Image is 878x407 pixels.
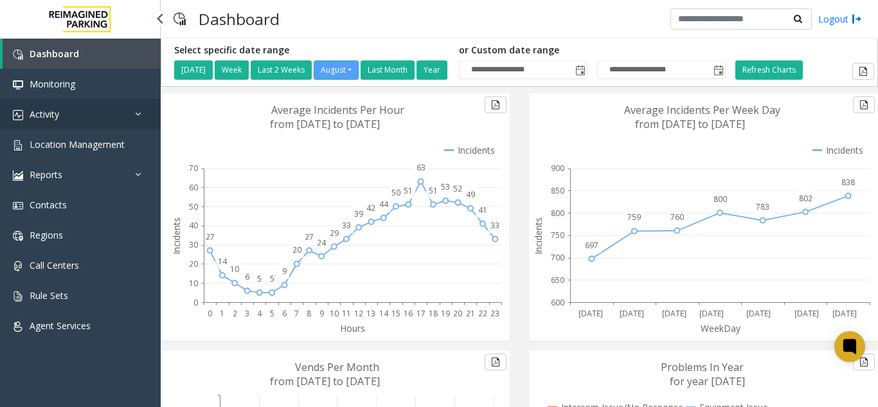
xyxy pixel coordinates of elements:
[13,261,23,271] img: 'icon'
[404,308,413,319] text: 16
[330,228,339,239] text: 29
[453,183,462,194] text: 52
[30,229,63,241] span: Regions
[30,199,67,211] span: Contacts
[551,208,564,219] text: 800
[852,63,874,80] button: Export to pdf
[551,297,564,308] text: 600
[354,208,363,219] text: 39
[746,308,771,319] text: [DATE]
[282,266,287,276] text: 9
[699,308,724,319] text: [DATE]
[257,273,262,284] text: 5
[441,181,450,192] text: 53
[189,163,198,174] text: 70
[189,201,198,212] text: 50
[30,48,79,60] span: Dashboard
[245,308,249,319] text: 3
[270,273,274,284] text: 5
[271,103,404,117] text: Average Incidents Per Hour
[307,308,311,319] text: 8
[30,320,91,332] span: Agent Services
[13,231,23,241] img: 'icon'
[818,12,862,26] a: Logout
[174,45,449,56] h5: Select specific date range
[174,60,213,80] button: [DATE]
[573,61,587,79] span: Toggle popup
[13,140,23,150] img: 'icon'
[551,275,564,285] text: 650
[13,80,23,90] img: 'icon'
[551,252,564,263] text: 700
[218,256,228,267] text: 14
[342,220,351,231] text: 33
[13,321,23,332] img: 'icon'
[294,308,299,319] text: 7
[189,278,198,289] text: 10
[189,220,198,231] text: 40
[853,96,875,113] button: Export to pdf
[354,308,363,319] text: 12
[379,199,389,210] text: 44
[485,96,506,113] button: Export to pdf
[189,239,198,250] text: 30
[585,240,598,251] text: 697
[295,360,379,374] text: Vends Per Month
[701,322,741,334] text: WeekDay
[305,231,314,242] text: 27
[391,187,400,198] text: 50
[270,308,274,319] text: 5
[404,185,413,196] text: 51
[282,308,287,319] text: 6
[317,237,327,248] text: 24
[799,193,812,204] text: 802
[466,189,475,200] text: 49
[30,259,79,271] span: Call Centers
[391,308,400,319] text: 15
[662,308,686,319] text: [DATE]
[340,322,365,334] text: Hours
[794,308,819,319] text: [DATE]
[366,203,375,213] text: 42
[245,271,249,282] text: 6
[270,117,380,131] text: from [DATE] to [DATE]
[379,308,389,319] text: 14
[170,217,183,255] text: Incidents
[366,308,375,319] text: 13
[361,60,415,80] button: Last Month
[578,308,603,319] text: [DATE]
[466,308,475,319] text: 21
[853,354,875,370] button: Export to pdf
[215,60,249,80] button: Week
[551,163,564,174] text: 900
[711,61,725,79] span: Toggle popup
[206,231,215,242] text: 27
[735,60,803,80] button: Refresh Charts
[478,204,487,215] text: 41
[189,182,198,193] text: 60
[30,108,59,120] span: Activity
[624,103,780,117] text: Average Incidents Per Week Day
[13,110,23,120] img: 'icon'
[417,162,426,173] text: 63
[13,170,23,181] img: 'icon'
[490,220,499,231] text: 33
[756,201,769,212] text: 783
[189,258,198,269] text: 20
[417,60,447,80] button: Year
[13,201,23,211] img: 'icon'
[220,308,224,319] text: 1
[551,230,564,240] text: 750
[314,60,359,80] button: August
[478,308,487,319] text: 22
[532,217,544,255] text: Incidents
[429,308,438,319] text: 18
[330,308,339,319] text: 10
[453,308,462,319] text: 20
[30,78,75,90] span: Monitoring
[292,244,301,255] text: 20
[208,308,212,319] text: 0
[485,354,506,370] button: Export to pdf
[174,3,186,35] img: pageIcon
[233,308,237,319] text: 2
